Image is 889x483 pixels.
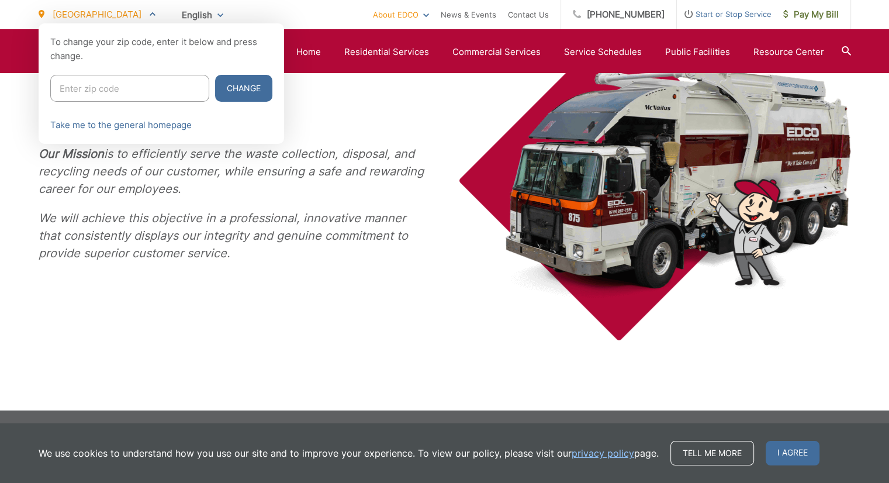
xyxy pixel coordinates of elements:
[39,446,659,460] p: We use cookies to understand how you use our site and to improve your experience. To view our pol...
[508,8,549,22] a: Contact Us
[50,35,272,63] p: To change your zip code, enter it below and press change.
[441,8,496,22] a: News & Events
[173,5,232,25] span: English
[373,8,429,22] a: About EDCO
[766,441,819,465] span: I agree
[50,118,192,132] a: Take me to the general homepage
[50,75,209,102] input: Enter zip code
[572,446,634,460] a: privacy policy
[783,8,839,22] span: Pay My Bill
[53,9,141,20] span: [GEOGRAPHIC_DATA]
[670,441,754,465] a: Tell me more
[215,75,272,102] button: Change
